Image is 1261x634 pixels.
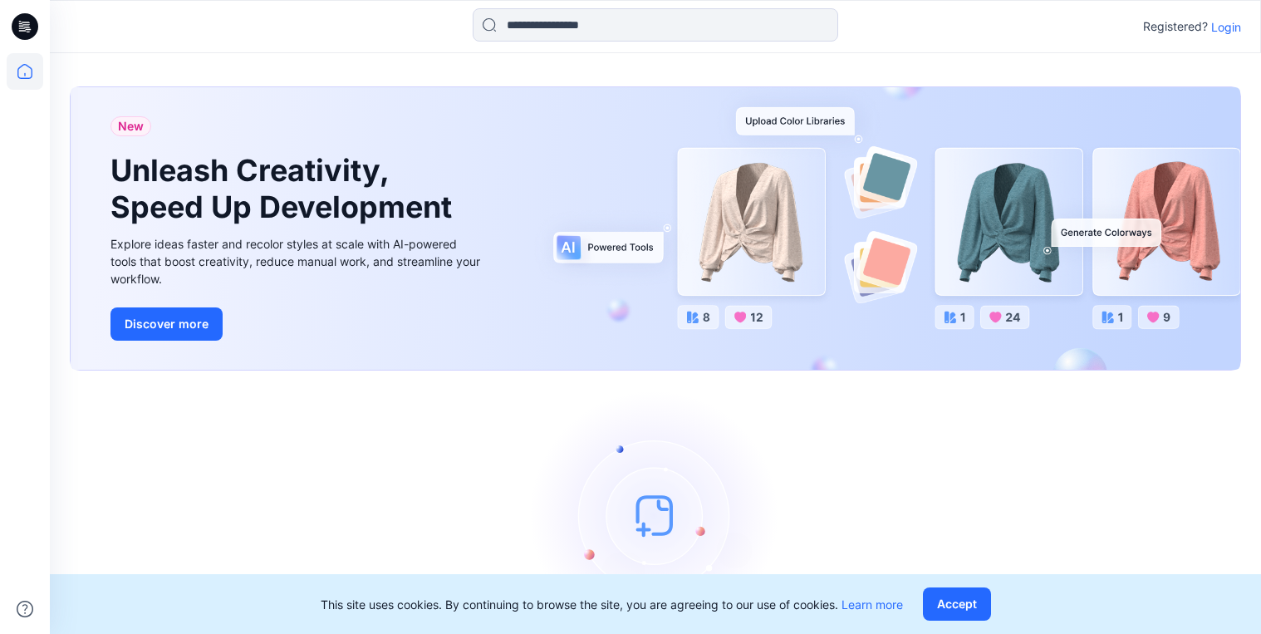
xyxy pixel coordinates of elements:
a: Discover more [110,307,484,341]
button: Accept [923,587,991,621]
p: This site uses cookies. By continuing to browse the site, you are agreeing to our use of cookies. [321,596,903,613]
a: Learn more [841,597,903,612]
div: Explore ideas faster and recolor styles at scale with AI-powered tools that boost creativity, red... [110,235,484,288]
button: Discover more [110,307,223,341]
p: Login [1211,18,1241,36]
p: Registered? [1143,17,1208,37]
span: New [118,116,144,136]
h1: Unleash Creativity, Speed Up Development [110,153,459,224]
